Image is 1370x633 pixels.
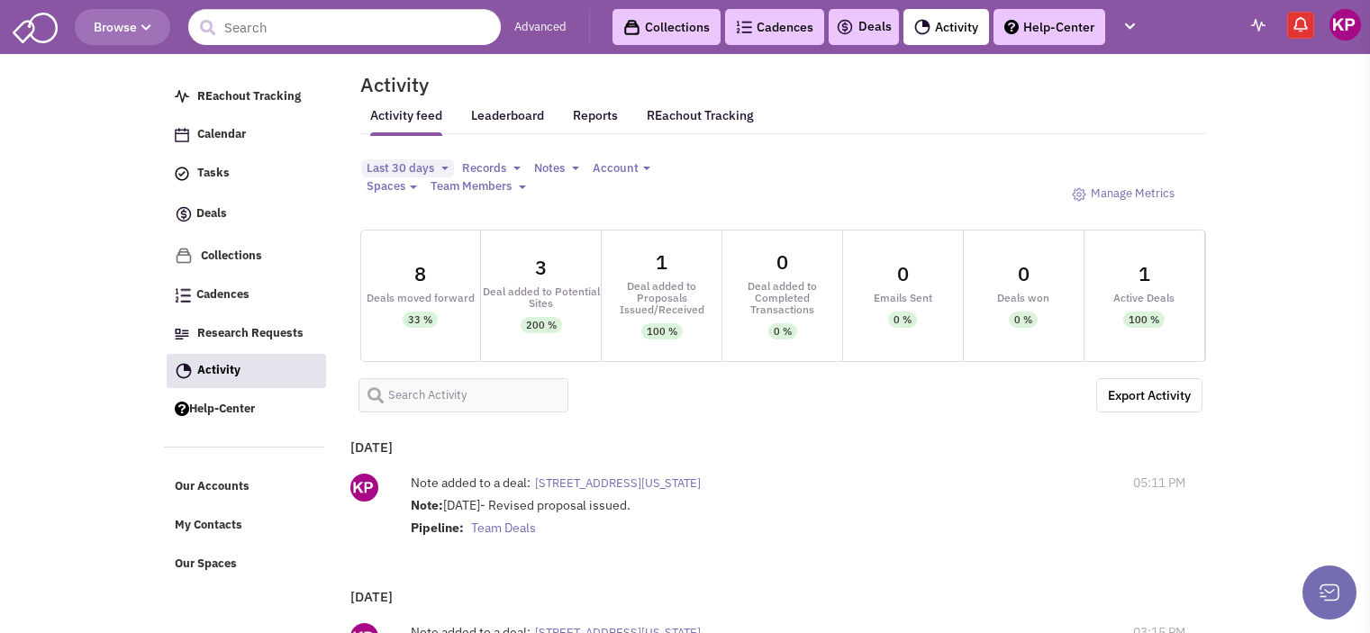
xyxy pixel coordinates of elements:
[411,474,531,492] label: Note added to a deal:
[462,160,506,176] span: Records
[166,239,325,274] a: Collections
[197,127,246,142] span: Calendar
[166,317,325,351] a: Research Requests
[175,518,242,533] span: My Contacts
[411,497,443,513] strong: Note:
[175,479,250,494] span: Our Accounts
[1139,264,1150,284] div: 1
[1014,312,1032,328] div: 0 %
[529,159,585,178] button: Notes
[1063,177,1184,211] a: Manage Metrics
[175,203,193,225] img: icon-deals.svg
[1018,264,1030,284] div: 0
[411,496,1049,541] div: [DATE]- Revised proposal issued.
[1096,378,1202,412] a: Export the below as a .XLSX spreadsheet
[367,178,405,194] span: Spaces
[175,247,193,265] img: icon-collection-lavender.png
[535,258,547,277] div: 3
[94,19,151,35] span: Browse
[431,178,512,194] span: Team Members
[623,19,640,36] img: icon-collection-lavender-black.svg
[914,19,930,35] img: Activity.png
[197,325,304,340] span: Research Requests
[166,157,325,191] a: Tasks
[612,9,721,45] a: Collections
[514,19,567,36] a: Advanced
[647,323,677,339] div: 100 %
[836,16,854,38] img: icon-deals.svg
[602,280,721,315] div: Deal added to Proposals Issued/Received
[656,252,667,272] div: 1
[361,292,481,303] div: Deals moved forward
[993,9,1105,45] a: Help-Center
[573,107,618,135] a: Reports
[897,264,909,284] div: 0
[414,264,426,284] div: 8
[425,177,531,196] button: Team Members
[166,80,325,114] a: REachout Tracking
[166,118,325,152] a: Calendar
[175,128,189,142] img: Calendar.png
[175,288,191,303] img: Cadences_logo.png
[175,556,237,571] span: Our Spaces
[722,280,842,315] div: Deal added to Completed Transactions
[166,393,325,427] a: Help-Center
[481,285,601,309] div: Deal added to Potential Sites
[358,378,569,412] input: Search Activity
[350,439,393,456] b: [DATE]
[836,16,892,38] a: Deals
[903,9,989,45] a: Activity
[361,177,422,196] button: Spaces
[166,278,325,312] a: Cadences
[736,21,752,33] img: Cadences_logo.png
[175,329,189,339] img: Research.png
[535,475,701,491] span: [STREET_ADDRESS][US_STATE]
[197,362,240,377] span: Activity
[166,470,325,504] a: Our Accounts
[526,317,557,333] div: 200 %
[587,159,656,178] button: Account
[370,107,442,136] a: Activity feed
[338,77,429,93] h2: Activity
[1084,292,1204,303] div: Active Deals
[166,547,325,582] a: Our Spaces
[197,88,301,104] span: REachout Tracking
[201,248,262,263] span: Collections
[774,323,792,339] div: 0 %
[361,159,454,178] button: Last 30 days
[13,9,58,43] img: SmartAdmin
[411,520,464,536] strong: Pipeline:
[593,160,639,176] span: Account
[457,159,526,178] button: Records
[725,9,824,45] a: Cadences
[175,402,189,416] img: help.png
[647,96,754,134] a: REachout Tracking
[1004,20,1019,34] img: help.png
[166,195,325,234] a: Deals
[350,474,378,502] img: ny_GipEnDU-kinWYCc5EwQ.png
[471,520,536,536] span: Team Deals
[776,252,788,272] div: 0
[894,312,912,328] div: 0 %
[471,107,544,136] a: Leaderboard
[350,588,393,605] b: [DATE]
[534,160,565,176] span: Notes
[166,509,325,543] a: My Contacts
[1329,9,1361,41] img: Keypoint Partners
[197,166,230,181] span: Tasks
[175,167,189,181] img: icon-tasks.png
[408,312,432,328] div: 33 %
[1072,187,1086,202] img: octicon_gear-24.png
[1129,312,1159,328] div: 100 %
[843,292,963,303] div: Emails Sent
[964,292,1084,303] div: Deals won
[188,9,501,45] input: Search
[167,354,326,388] a: Activity
[367,160,434,176] span: Last 30 days
[75,9,170,45] button: Browse
[176,363,192,379] img: Activity.png
[196,287,250,303] span: Cadences
[1133,474,1185,492] span: 05:11 PM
